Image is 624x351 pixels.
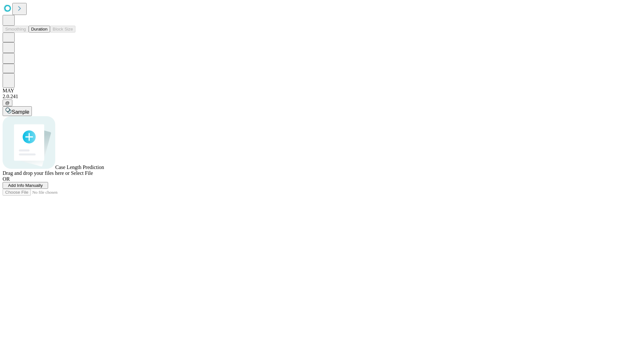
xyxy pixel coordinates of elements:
[3,106,32,116] button: Sample
[3,94,621,99] div: 2.0.241
[3,88,621,94] div: MAY
[3,99,12,106] button: @
[3,182,48,189] button: Add Info Manually
[12,109,29,115] span: Sample
[3,176,10,182] span: OR
[8,183,43,188] span: Add Info Manually
[71,170,93,176] span: Select File
[55,164,104,170] span: Case Length Prediction
[29,26,50,32] button: Duration
[3,170,70,176] span: Drag and drop your files here or
[50,26,75,32] button: Block Size
[3,26,29,32] button: Smoothing
[5,100,10,105] span: @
